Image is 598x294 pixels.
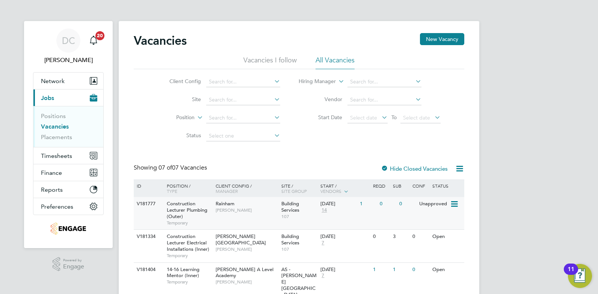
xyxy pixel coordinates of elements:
[167,188,177,194] span: Type
[95,31,104,40] span: 20
[159,164,172,171] span: 07 of
[167,279,212,285] span: Temporary
[381,165,448,172] label: Hide Closed Vacancies
[63,257,84,264] span: Powered by
[378,197,397,211] div: 0
[41,112,66,120] a: Positions
[371,263,391,277] div: 1
[299,114,342,121] label: Start Date
[391,230,411,244] div: 3
[316,56,355,69] li: All Vacancies
[320,188,341,194] span: Vendors
[216,207,278,213] span: [PERSON_NAME]
[417,197,450,211] div: Unapproved
[33,198,103,215] button: Preferences
[135,179,161,192] div: ID
[206,131,280,141] input: Select one
[320,233,369,240] div: [DATE]
[167,266,199,279] span: 14-16 Learning Mentor (Inner)
[33,164,103,181] button: Finance
[411,263,430,277] div: 0
[358,197,378,211] div: 1
[279,179,319,197] div: Site /
[33,106,103,147] div: Jobs
[403,114,430,121] span: Select date
[216,200,234,207] span: Rainham
[158,96,201,103] label: Site
[214,179,279,197] div: Client Config /
[135,263,161,277] div: V181404
[135,230,161,244] div: V181334
[281,246,317,252] span: 107
[430,230,463,244] div: Open
[216,246,278,252] span: [PERSON_NAME]
[299,96,342,103] label: Vendor
[347,77,421,87] input: Search for...
[135,197,161,211] div: V181777
[371,230,391,244] div: 0
[24,21,113,248] nav: Main navigation
[347,95,421,105] input: Search for...
[320,201,356,207] div: [DATE]
[568,269,574,279] div: 11
[161,179,214,197] div: Position /
[281,200,299,213] span: Building Services
[33,147,103,164] button: Timesheets
[281,214,317,220] span: 107
[281,233,299,246] span: Building Services
[397,197,417,211] div: 0
[216,266,273,279] span: [PERSON_NAME] A Level Academy
[41,77,65,85] span: Network
[134,33,187,48] h2: Vacancies
[167,200,207,220] span: Construction Lecturer Plumbing (Outer)
[430,263,463,277] div: Open
[41,203,73,210] span: Preferences
[86,29,101,53] a: 20
[158,132,201,139] label: Status
[33,29,104,65] a: DC[PERSON_NAME]
[41,123,69,130] a: Vacancies
[33,89,103,106] button: Jobs
[134,164,208,172] div: Showing
[151,114,195,121] label: Position
[411,230,430,244] div: 0
[430,179,463,192] div: Status
[350,114,377,121] span: Select date
[33,73,103,89] button: Network
[51,223,86,235] img: jjfox-logo-retina.png
[63,264,84,270] span: Engage
[41,169,62,176] span: Finance
[33,56,104,65] span: Dan Clarke
[320,267,369,273] div: [DATE]
[206,113,280,123] input: Search for...
[420,33,464,45] button: New Vacancy
[167,253,212,259] span: Temporary
[411,179,430,192] div: Conf
[320,240,325,246] span: 7
[568,264,592,288] button: Open Resource Center, 11 new notifications
[158,78,201,85] label: Client Config
[206,77,280,87] input: Search for...
[62,36,75,45] span: DC
[53,257,85,271] a: Powered byEngage
[41,133,72,141] a: Placements
[216,188,238,194] span: Manager
[33,223,104,235] a: Go to home page
[281,188,307,194] span: Site Group
[320,273,325,279] span: 7
[33,181,103,198] button: Reports
[206,95,280,105] input: Search for...
[319,179,371,198] div: Start /
[293,78,336,85] label: Hiring Manager
[320,207,328,214] span: 14
[41,94,54,102] span: Jobs
[391,263,411,277] div: 1
[371,179,391,192] div: Reqd
[243,56,297,69] li: Vacancies I follow
[41,152,72,159] span: Timesheets
[167,220,212,226] span: Temporary
[167,233,209,252] span: Construction Lecturer Electrical Installations (Inner)
[41,186,63,193] span: Reports
[216,279,278,285] span: [PERSON_NAME]
[391,179,411,192] div: Sub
